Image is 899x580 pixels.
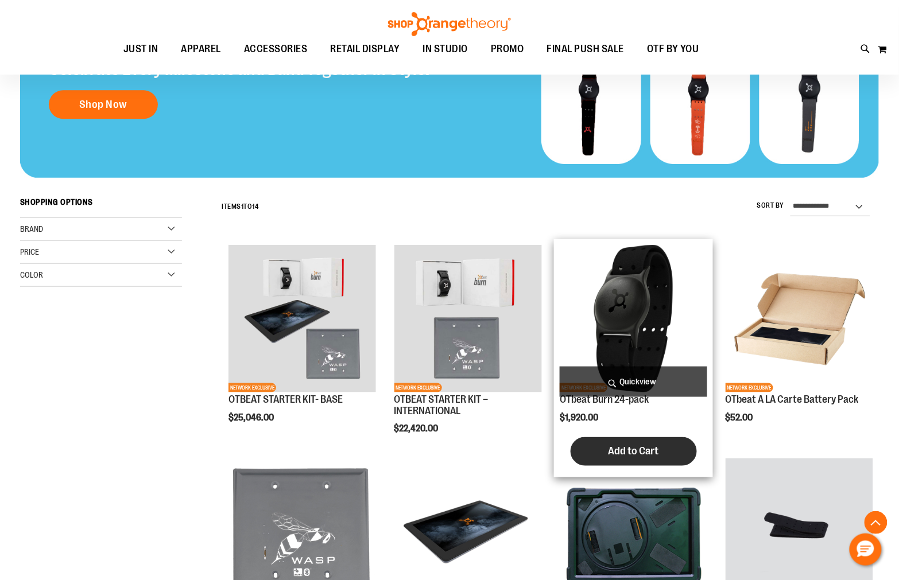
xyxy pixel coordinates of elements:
img: OTBEAT STARTER KIT- BASE [228,245,376,392]
a: OTbeat Burn 24-packNETWORK EXCLUSIVE [560,245,707,394]
a: FINAL PUSH SALE [536,36,636,63]
span: RETAIL DISPLAY [331,36,400,62]
a: PROMO [479,36,536,63]
span: Price [20,247,39,256]
label: Sort By [757,201,785,211]
a: OTBEAT STARTER KIT- BASENETWORK EXCLUSIVE [228,245,376,394]
span: Brand [20,224,43,233]
a: JUST IN [112,36,170,63]
div: product [223,239,382,452]
img: Shop Orangetheory [386,12,513,36]
span: FINAL PUSH SALE [547,36,625,62]
a: OTbeat A LA Carte Battery Pack [726,394,859,405]
h2: Items to [222,198,259,216]
a: ACCESSORIES [232,36,319,63]
div: product [554,239,713,477]
span: NETWORK EXCLUSIVE [394,383,442,392]
span: 14 [253,203,259,211]
a: OTBEAT STARTER KIT- BASE [228,394,343,405]
strong: Shopping Options [20,192,182,218]
span: $1,920.00 [560,412,600,423]
span: Shop Now [79,99,127,111]
span: APPAREL [181,36,222,62]
span: $22,420.00 [394,423,440,434]
button: Add to Cart [571,437,697,466]
span: IN STUDIO [423,36,468,62]
span: 1 [241,203,244,211]
span: Color [20,270,43,279]
span: NETWORK EXCLUSIVE [726,383,773,392]
a: OTBEAT STARTER KIT – INTERNATIONALNETWORK EXCLUSIVE [394,245,542,394]
span: JUST IN [123,36,158,62]
a: RETAIL DISPLAY [319,36,412,63]
div: product [720,239,879,452]
img: OTbeat Burn 24-pack [560,245,707,392]
a: Quickview [560,367,707,397]
img: Product image for OTbeat A LA Carte Battery Pack [726,245,873,392]
a: Product image for OTbeat A LA Carte Battery PackNETWORK EXCLUSIVE [726,245,873,394]
a: OTBEAT STARTER KIT – INTERNATIONAL [394,394,489,416]
h2: Celebrate Every Milestone and Band Together in Style! [49,61,429,79]
span: $52.00 [726,412,755,423]
span: PROMO [491,36,524,62]
div: product [389,239,548,464]
a: OTbeat Burn 24-pack [560,394,649,405]
img: OTBEAT STARTER KIT – INTERNATIONAL [394,245,542,392]
span: $25,046.00 [228,412,276,423]
a: IN STUDIO [412,36,480,62]
a: OTF BY YOU [635,36,711,63]
span: OTF BY YOU [647,36,699,62]
span: ACCESSORIES [244,36,308,62]
button: Hello, have a question? Let’s chat. [850,534,882,566]
span: NETWORK EXCLUSIVE [228,383,276,392]
a: Shop Now [49,91,158,119]
span: Add to Cart [609,445,659,457]
button: Back To Top [865,511,888,534]
a: APPAREL [170,36,233,63]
